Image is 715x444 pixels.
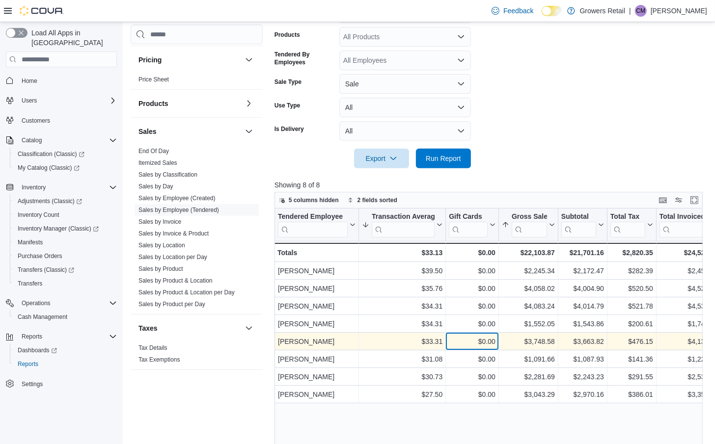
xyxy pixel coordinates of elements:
[561,212,604,237] button: Subtotal
[2,133,121,147] button: Catalog
[6,69,117,417] nav: Complex example
[138,265,183,273] span: Sales by Product
[561,300,604,312] div: $4,014.79
[22,299,51,307] span: Operations
[243,322,255,334] button: Taxes
[2,377,121,391] button: Settings
[14,236,117,248] span: Manifests
[449,283,495,294] div: $0.00
[457,56,465,64] button: Open list of options
[502,212,555,237] button: Gross Sales
[362,283,442,294] div: $35.76
[449,300,495,312] div: $0.00
[561,371,604,383] div: $2,243.23
[243,98,255,109] button: Products
[14,278,46,289] a: Transfers
[138,207,219,213] a: Sales by Employee (Tendered)
[138,277,213,285] span: Sales by Product & Location
[18,313,67,321] span: Cash Management
[277,247,356,259] div: Totals
[243,54,255,66] button: Pricing
[278,265,356,277] div: [PERSON_NAME]
[138,171,197,178] a: Sales by Classification
[660,212,711,222] div: Total Invoiced
[449,212,488,222] div: Gift Cards
[561,265,604,277] div: $2,172.47
[18,150,84,158] span: Classification (Classic)
[138,194,216,202] span: Sales by Employee (Created)
[10,161,121,175] a: My Catalog (Classic)
[610,300,653,312] div: $521.78
[449,371,495,383] div: $0.00
[22,183,46,191] span: Inventory
[138,206,219,214] span: Sales by Employee (Tendered)
[138,277,213,284] a: Sales by Product & Location
[2,73,121,87] button: Home
[561,389,604,400] div: $2,970.16
[18,378,47,390] a: Settings
[2,330,121,343] button: Reports
[372,212,435,222] div: Transaction Average
[561,212,596,237] div: Subtotal
[131,145,263,314] div: Sales
[542,6,562,16] input: Dark Mode
[18,266,74,274] span: Transfers (Classic)
[339,121,471,141] button: All
[14,250,66,262] a: Purchase Orders
[610,212,645,237] div: Total Tax
[339,98,471,117] button: All
[22,77,37,85] span: Home
[138,356,180,364] span: Tax Exemptions
[362,212,442,237] button: Transaction Average
[488,1,537,21] a: Feedback
[278,353,356,365] div: [PERSON_NAME]
[18,378,117,390] span: Settings
[360,149,403,168] span: Export
[372,212,435,237] div: Transaction Average
[275,180,707,190] p: Showing 8 of 8
[561,283,604,294] div: $4,004.90
[138,230,209,237] span: Sales by Invoice & Product
[502,371,555,383] div: $2,281.69
[610,265,653,277] div: $282.39
[138,99,168,108] h3: Products
[561,247,604,259] div: $21,701.16
[561,318,604,330] div: $1,543.86
[610,283,653,294] div: $520.50
[27,28,117,48] span: Load All Apps in [GEOGRAPHIC_DATA]
[449,265,495,277] div: $0.00
[18,331,46,342] button: Reports
[362,336,442,347] div: $33.31
[138,55,162,65] h3: Pricing
[14,209,63,221] a: Inventory Count
[610,336,653,347] div: $476.15
[138,356,180,363] a: Tax Exemptions
[449,318,495,330] div: $0.00
[610,389,653,400] div: $386.01
[610,247,653,259] div: $2,820.35
[138,183,173,190] a: Sales by Day
[275,51,335,66] label: Tendered By Employees
[138,76,169,83] span: Price Sheet
[14,236,47,248] a: Manifests
[657,194,669,206] button: Keyboard shortcuts
[2,181,121,194] button: Inventory
[14,223,117,235] span: Inventory Manager (Classic)
[610,318,653,330] div: $200.61
[542,16,542,17] span: Dark Mode
[502,336,555,347] div: $3,748.58
[138,289,235,296] a: Sales by Product & Location per Day
[2,296,121,310] button: Operations
[278,371,356,383] div: [PERSON_NAME]
[275,125,304,133] label: Is Delivery
[14,264,78,276] a: Transfers (Classic)
[275,78,302,86] label: Sale Type
[2,113,121,128] button: Customers
[502,389,555,400] div: $3,043.29
[14,250,117,262] span: Purchase Orders
[275,102,300,109] label: Use Type
[18,211,59,219] span: Inventory Count
[138,265,183,272] a: Sales by Product
[10,277,121,290] button: Transfers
